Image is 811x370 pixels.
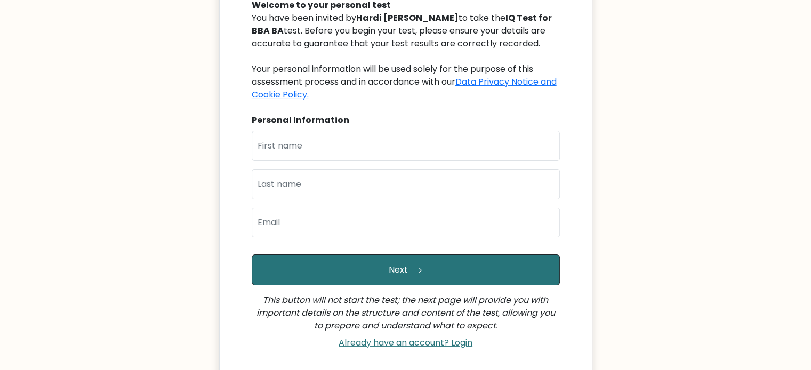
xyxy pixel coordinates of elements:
[252,114,560,127] div: Personal Information
[252,12,552,37] b: IQ Test for BBA BA
[252,76,557,101] a: Data Privacy Notice and Cookie Policy.
[356,12,459,24] b: Hardi [PERSON_NAME]
[252,208,560,237] input: Email
[256,294,555,332] i: This button will not start the test; the next page will provide you with important details on the...
[252,254,560,285] button: Next
[334,336,477,349] a: Already have an account? Login
[252,12,560,101] div: You have been invited by to take the test. Before you begin your test, please ensure your details...
[252,169,560,199] input: Last name
[252,131,560,161] input: First name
